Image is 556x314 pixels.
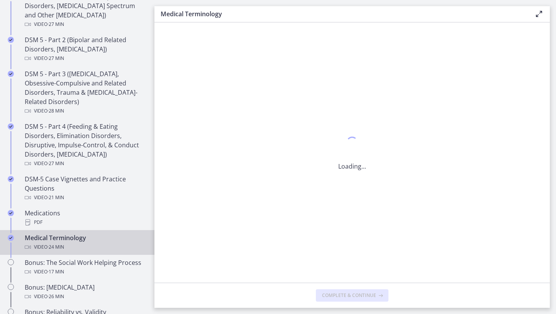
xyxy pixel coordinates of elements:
[47,242,64,252] span: · 24 min
[25,106,145,116] div: Video
[25,283,145,301] div: Bonus: [MEDICAL_DATA]
[47,106,64,116] span: · 28 min
[25,20,145,29] div: Video
[47,267,64,276] span: · 17 min
[8,235,14,241] i: Completed
[25,159,145,168] div: Video
[8,71,14,77] i: Completed
[25,122,145,168] div: DSM 5 - Part 4 (Feeding & Eating Disorders, Elimination Disorders, Disruptive, Impulse-Control, &...
[47,193,64,202] span: · 21 min
[338,135,366,152] div: 1
[338,162,366,171] p: Loading...
[25,69,145,116] div: DSM 5 - Part 3 ([MEDICAL_DATA], Obsessive-Compulsive and Related Disorders, Trauma & [MEDICAL_DAT...
[47,159,64,168] span: · 27 min
[161,9,522,19] h3: Medical Terminology
[25,267,145,276] div: Video
[25,258,145,276] div: Bonus: The Social Work Helping Process
[47,20,64,29] span: · 27 min
[25,242,145,252] div: Video
[8,176,14,182] i: Completed
[25,208,145,227] div: Medications
[25,292,145,301] div: Video
[25,35,145,63] div: DSM 5 - Part 2 (Bipolar and Related Disorders, [MEDICAL_DATA])
[8,210,14,216] i: Completed
[8,37,14,43] i: Completed
[25,174,145,202] div: DSM-5 Case Vignettes and Practice Questions
[25,193,145,202] div: Video
[8,123,14,130] i: Completed
[322,292,376,299] span: Complete & continue
[25,54,145,63] div: Video
[47,292,64,301] span: · 26 min
[25,218,145,227] div: PDF
[25,233,145,252] div: Medical Terminology
[47,54,64,63] span: · 27 min
[316,289,388,302] button: Complete & continue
